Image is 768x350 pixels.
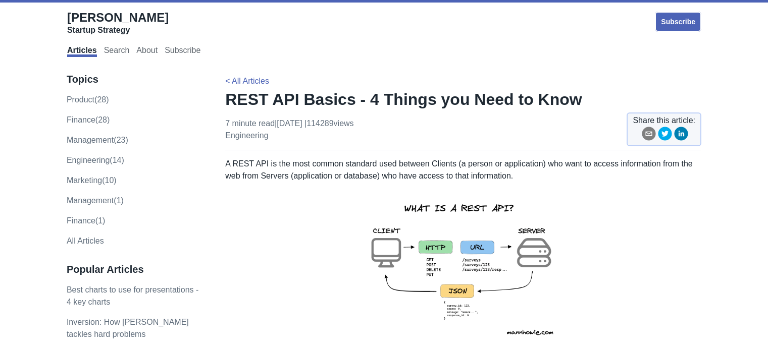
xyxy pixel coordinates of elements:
a: Search [104,46,130,57]
h1: REST API Basics - 4 Things you Need to Know [225,89,701,109]
a: All Articles [67,237,104,245]
img: rest-api [353,190,574,346]
p: A REST API is the most common standard used between Clients (a person or application) who want to... [225,158,701,182]
p: 7 minute read | [DATE] [225,118,353,142]
a: finance(28) [67,115,110,124]
span: | 114289 views [304,119,354,128]
h3: Topics [67,73,204,86]
a: [PERSON_NAME]Startup Strategy [67,10,169,35]
a: management(23) [67,136,128,144]
button: email [642,127,656,144]
a: < All Articles [225,77,269,85]
a: Articles [67,46,97,57]
a: engineering [225,131,268,140]
a: Finance(1) [67,216,105,225]
a: Management(1) [67,196,124,205]
a: product(28) [67,95,109,104]
h3: Popular Articles [67,263,204,276]
a: Subscribe [165,46,200,57]
a: marketing(10) [67,176,117,185]
a: About [136,46,158,57]
button: twitter [658,127,672,144]
div: Startup Strategy [67,25,169,35]
a: Best charts to use for presentations - 4 key charts [67,285,198,306]
a: Subscribe [655,12,701,32]
span: Share this article: [633,114,695,127]
button: linkedin [674,127,688,144]
a: engineering(14) [67,156,124,164]
span: [PERSON_NAME] [67,11,169,24]
a: Inversion: How [PERSON_NAME] tackles hard problems [67,318,189,338]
